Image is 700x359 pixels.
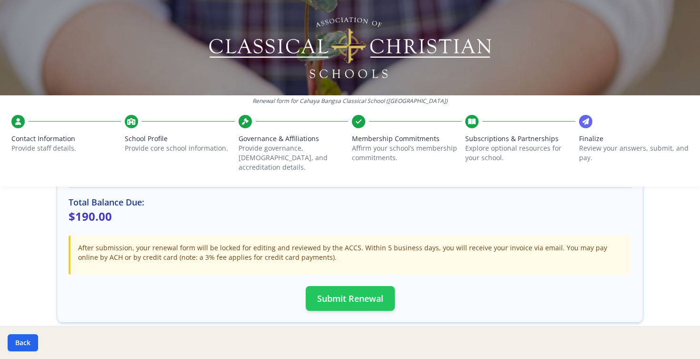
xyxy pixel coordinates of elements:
[208,14,493,81] img: Logo
[11,144,121,153] p: Provide staff details.
[352,134,461,144] span: Membership Commitments
[125,134,234,144] span: School Profile
[306,286,395,311] button: Submit Renewal
[125,144,234,153] p: Provide core school information.
[352,144,461,163] p: Affirm your school’s membership commitments.
[78,243,624,262] p: After submission, your renewal form will be locked for editing and reviewed by the ACCS. Within 5...
[8,334,38,351] button: Back
[69,195,631,209] h3: Total Balance Due:
[239,144,348,172] p: Provide governance, [DEMOGRAPHIC_DATA], and accreditation details.
[465,134,575,144] span: Subscriptions & Partnerships
[465,144,575,163] p: Explore optional resources for your school.
[239,134,348,144] span: Governance & Affiliations
[579,144,689,163] p: Review your answers, submit, and pay.
[69,209,631,224] p: $190.00
[579,134,689,144] span: Finalize
[11,134,121,144] span: Contact Information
